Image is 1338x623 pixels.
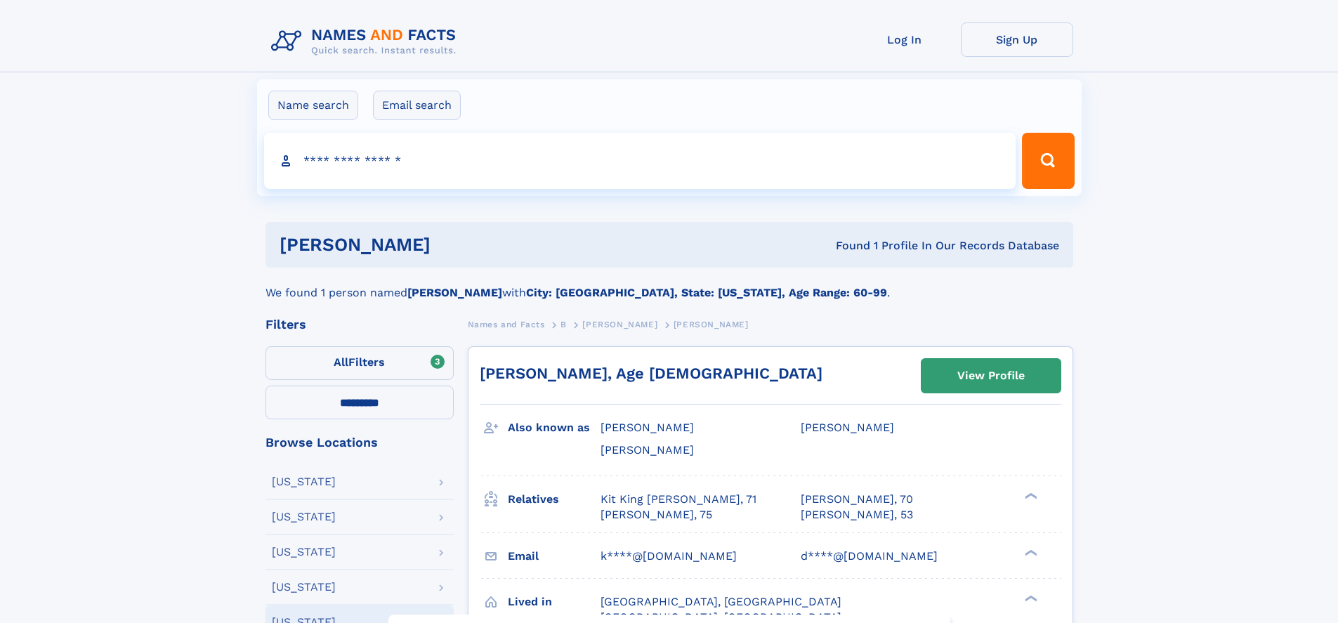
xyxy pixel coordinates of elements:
[801,492,913,507] a: [PERSON_NAME], 70
[407,286,502,299] b: [PERSON_NAME]
[582,320,657,329] span: [PERSON_NAME]
[268,91,358,120] label: Name search
[582,315,657,333] a: [PERSON_NAME]
[480,365,822,382] a: [PERSON_NAME], Age [DEMOGRAPHIC_DATA]
[801,421,894,434] span: [PERSON_NAME]
[1021,548,1038,557] div: ❯
[1021,594,1038,603] div: ❯
[633,238,1059,254] div: Found 1 Profile In Our Records Database
[957,360,1025,392] div: View Profile
[280,236,634,254] h1: [PERSON_NAME]
[601,507,712,523] a: [PERSON_NAME], 75
[801,507,913,523] a: [PERSON_NAME], 53
[265,22,468,60] img: Logo Names and Facts
[508,416,601,440] h3: Also known as
[272,582,336,593] div: [US_STATE]
[1022,133,1074,189] button: Search Button
[1021,491,1038,500] div: ❯
[601,443,694,457] span: [PERSON_NAME]
[265,436,454,449] div: Browse Locations
[601,421,694,434] span: [PERSON_NAME]
[265,268,1073,301] div: We found 1 person named with .
[601,595,841,608] span: [GEOGRAPHIC_DATA], [GEOGRAPHIC_DATA]
[264,133,1016,189] input: search input
[848,22,961,57] a: Log In
[373,91,461,120] label: Email search
[560,320,567,329] span: B
[508,590,601,614] h3: Lived in
[272,511,336,523] div: [US_STATE]
[265,346,454,380] label: Filters
[601,492,756,507] a: Kit King [PERSON_NAME], 71
[334,355,348,369] span: All
[526,286,887,299] b: City: [GEOGRAPHIC_DATA], State: [US_STATE], Age Range: 60-99
[560,315,567,333] a: B
[961,22,1073,57] a: Sign Up
[508,544,601,568] h3: Email
[272,546,336,558] div: [US_STATE]
[272,476,336,487] div: [US_STATE]
[468,315,545,333] a: Names and Facts
[674,320,749,329] span: [PERSON_NAME]
[265,318,454,331] div: Filters
[508,487,601,511] h3: Relatives
[921,359,1061,393] a: View Profile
